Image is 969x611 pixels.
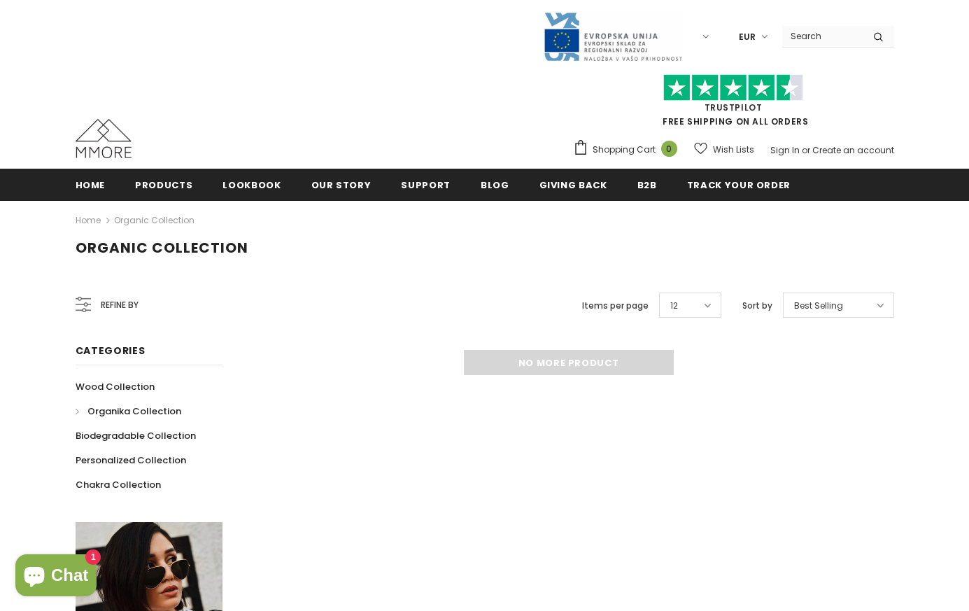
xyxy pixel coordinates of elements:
a: Javni Razpis [543,30,683,42]
span: 0 [661,141,677,157]
a: Chakra Collection [76,472,161,497]
a: Our Story [311,169,372,200]
span: B2B [637,178,657,192]
span: Personalized Collection [76,454,186,467]
span: Organic Collection [76,238,248,258]
a: B2B [637,169,657,200]
a: Giving back [539,169,607,200]
a: Wish Lists [694,137,754,162]
span: Best Selling [794,299,843,313]
span: Giving back [539,178,607,192]
a: Lookbook [222,169,281,200]
a: Home [76,212,101,229]
a: Trustpilot [705,101,763,113]
label: Sort by [742,299,772,313]
a: Organika Collection [76,399,181,423]
img: MMORE Cases [76,119,132,158]
span: support [401,178,451,192]
a: Track your order [687,169,791,200]
span: Lookbook [222,178,281,192]
a: Biodegradable Collection [76,423,196,448]
span: Refine by [101,297,139,313]
span: Home [76,178,106,192]
span: Organika Collection [87,405,181,418]
label: Items per page [582,299,649,313]
span: Chakra Collection [76,478,161,491]
span: Biodegradable Collection [76,429,196,442]
a: Shopping Cart 0 [573,139,684,160]
span: Our Story [311,178,372,192]
span: Wood Collection [76,380,155,393]
a: Home [76,169,106,200]
a: Wood Collection [76,374,155,399]
span: Products [135,178,192,192]
a: Blog [481,169,509,200]
a: Sign In [770,144,800,156]
span: or [802,144,810,156]
a: Products [135,169,192,200]
span: 12 [670,299,678,313]
span: FREE SHIPPING ON ALL ORDERS [573,80,894,127]
a: Organic Collection [114,214,194,226]
inbox-online-store-chat: Shopify online store chat [11,554,101,600]
span: EUR [739,30,756,44]
img: Javni Razpis [543,11,683,62]
span: Wish Lists [713,143,754,157]
a: support [401,169,451,200]
span: Blog [481,178,509,192]
input: Search Site [782,26,863,46]
a: Personalized Collection [76,448,186,472]
span: Categories [76,344,146,358]
a: Create an account [812,144,894,156]
span: Shopping Cart [593,143,656,157]
span: Track your order [687,178,791,192]
img: Trust Pilot Stars [663,74,803,101]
